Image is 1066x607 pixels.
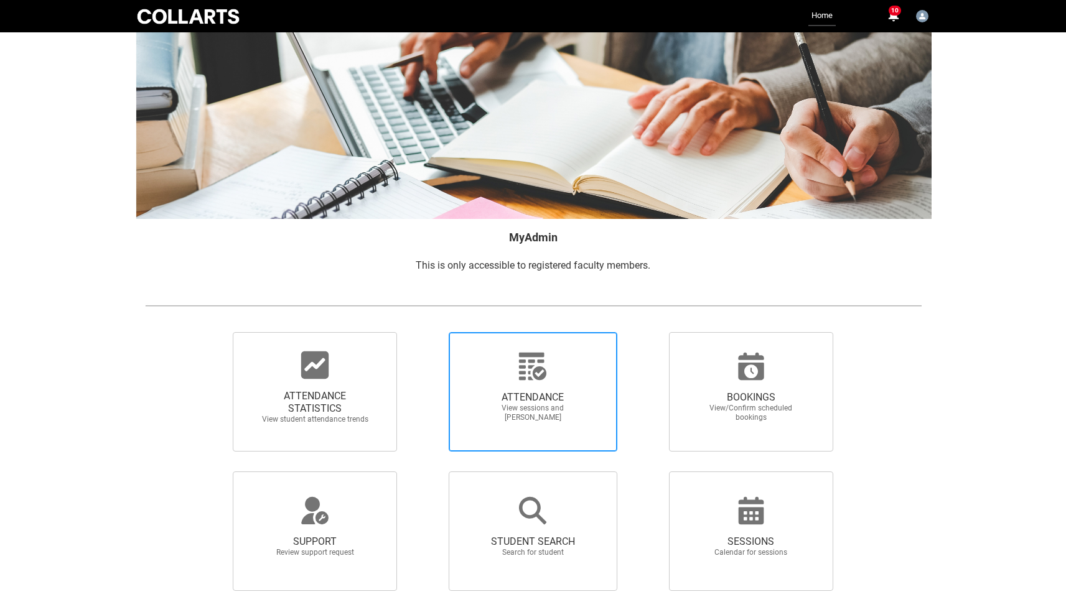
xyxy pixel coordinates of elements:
[145,229,922,246] h2: MyAdmin
[478,535,587,548] span: STUDENT SEARCH
[145,299,922,312] img: REDU_GREY_LINE
[260,535,370,548] span: SUPPORT
[696,391,806,404] span: BOOKINGS
[416,259,650,271] span: This is only accessible to registered faculty members.
[696,535,806,548] span: SESSIONS
[886,9,900,24] button: 10
[478,404,587,422] span: View sessions and [PERSON_NAME]
[696,404,806,422] span: View/Confirm scheduled bookings
[260,415,370,424] span: View student attendance trends
[260,390,370,415] span: ATTENDANCE STATISTICS
[916,10,928,22] img: Jason.Torrens-Witherow
[808,6,836,26] a: Home
[260,548,370,557] span: Review support request
[889,6,901,16] span: 10
[478,548,587,557] span: Search for student
[913,5,932,25] button: User Profile Jason.Torrens-Witherow
[696,548,806,557] span: Calendar for sessions
[478,391,587,404] span: ATTENDANCE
